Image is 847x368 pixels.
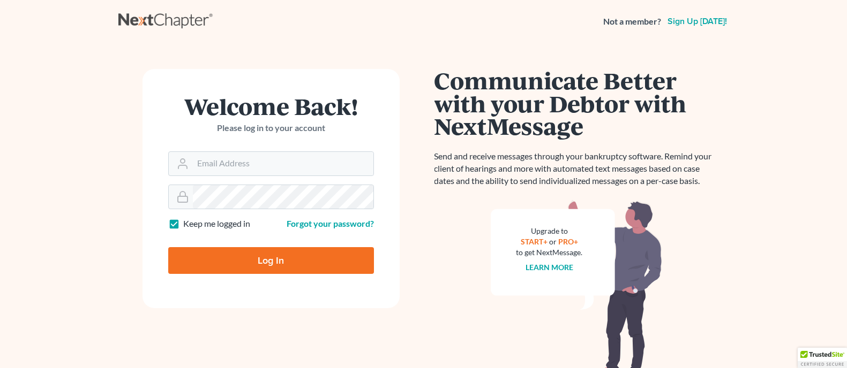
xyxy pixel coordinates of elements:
[168,247,374,274] input: Log In
[168,122,374,134] p: Please log in to your account
[798,348,847,368] div: TrustedSite Certified
[193,152,373,175] input: Email Address
[549,237,557,246] span: or
[183,218,250,230] label: Keep me logged in
[665,17,729,26] a: Sign up [DATE]!
[168,95,374,118] h1: Welcome Back!
[521,237,548,246] a: START+
[526,263,573,272] a: Learn more
[558,237,578,246] a: PRO+
[434,150,718,187] p: Send and receive messages through your bankruptcy software. Remind your client of hearings and mo...
[434,69,718,137] h1: Communicate Better with your Debtor with NextMessage
[287,218,374,228] a: Forgot your password?
[516,226,583,236] div: Upgrade to
[603,16,661,28] strong: Not a member?
[516,247,583,258] div: to get NextMessage.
